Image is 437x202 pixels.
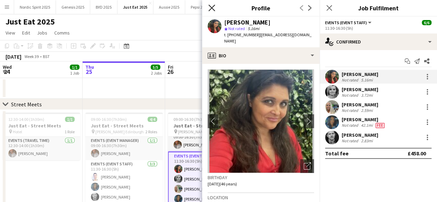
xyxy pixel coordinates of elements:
span: View [6,30,15,36]
div: Not rated [342,123,360,128]
span: Fri [168,64,173,70]
span: Week 39 [23,54,40,59]
div: 5.16mi [360,77,374,83]
span: 5.16mi [246,26,261,31]
div: Open photos pop-in [300,159,314,173]
div: Not rated [342,108,360,113]
a: Jobs [34,28,50,37]
a: View [3,28,18,37]
span: 2 Roles [145,129,157,134]
div: Bio [202,47,320,64]
h3: Just Eat - Street Meets [168,123,245,129]
span: Wed [3,64,12,70]
div: 3.72mi [360,93,374,98]
h3: Profile [202,3,320,12]
span: t. [PHONE_NUMBER] [224,32,260,37]
div: [PERSON_NAME] [342,116,386,123]
span: Hotel [13,129,22,134]
button: BYD 2025 [90,0,117,14]
div: 2.83mi [360,138,374,143]
span: Not rated [228,26,245,31]
span: [PERSON_NAME] [GEOGRAPHIC_DATA] [178,129,228,134]
div: Crew has different fees then in role [374,123,386,128]
span: 24 [2,68,12,76]
span: 09:00-16:30 (7h30m) [173,117,209,122]
span: Fee [376,123,384,128]
div: Not rated [342,138,360,143]
h3: Location [208,194,314,201]
a: Comms [51,28,73,37]
div: Not rated [342,77,360,83]
app-card-role: Events (Event Manager)1/109:00-16:30 (7h30m)[PERSON_NAME] [168,128,245,152]
h3: Job Fulfilment [320,3,437,12]
span: [PERSON_NAME] Edinburgh [95,129,144,134]
div: [PERSON_NAME] [342,86,378,93]
a: Edit [19,28,33,37]
div: [PERSON_NAME] [342,102,378,108]
span: 5/5 [151,65,160,70]
app-card-role: Events (Travel Time)1/112:30-14:00 (1h30m)[PERSON_NAME] [3,137,80,160]
span: 1/1 [65,117,75,122]
h1: Just Eat 2025 [6,17,55,27]
span: 25 [84,68,94,76]
span: 26 [167,68,173,76]
div: 11:30-16:30 (5h) [325,26,431,31]
h3: Just Eat - Street Meets [3,123,80,129]
div: [PERSON_NAME] [342,71,378,77]
span: 12:30-14:00 (1h30m) [8,117,44,122]
span: Thu [85,64,94,70]
div: Total fee [325,150,349,157]
span: 1 Role [65,129,75,134]
div: BST [43,54,50,59]
img: Crew avatar or photo [208,69,314,173]
span: 6/6 [422,20,431,25]
h3: Birthday [208,174,314,181]
button: Aussie 2025 [153,0,185,14]
span: 4/4 [148,117,157,122]
button: Nordic Spirit 2025 [14,0,56,14]
button: Just Eat 2025 [117,0,153,14]
div: 2.59mi [360,108,374,113]
span: [DATE] (46 years) [208,181,237,186]
div: 42.1mi [360,123,374,128]
app-card-role: Events (Event Manager)1/109:00-16:30 (7h30m)[PERSON_NAME] [85,137,163,160]
button: Events (Event Staff) [325,20,372,25]
span: 09:00-16:30 (7h30m) [91,117,127,122]
div: [DATE] [6,53,21,60]
app-job-card: 12:30-14:00 (1h30m)1/1Just Eat - Street Meets Hotel1 RoleEvents (Travel Time)1/112:30-14:00 (1h30... [3,113,80,160]
span: Events (Event Staff) [325,20,367,25]
div: Street Meets [11,101,42,108]
span: Edit [22,30,30,36]
div: [PERSON_NAME] [342,132,378,138]
div: [PERSON_NAME] [224,19,270,26]
div: £458.00 [408,150,426,157]
span: | [EMAIL_ADDRESS][DOMAIN_NAME] [224,32,312,44]
span: 1/1 [70,65,79,70]
h3: Just Eat - Street Meets [85,123,163,129]
span: Jobs [37,30,47,36]
span: Comms [54,30,70,36]
div: 1 Job [70,70,79,76]
div: Not rated [342,93,360,98]
button: Genesis 2025 [56,0,90,14]
div: 2 Jobs [151,70,162,76]
button: Pepsi 2025 [185,0,215,14]
div: Confirmed [320,33,437,50]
